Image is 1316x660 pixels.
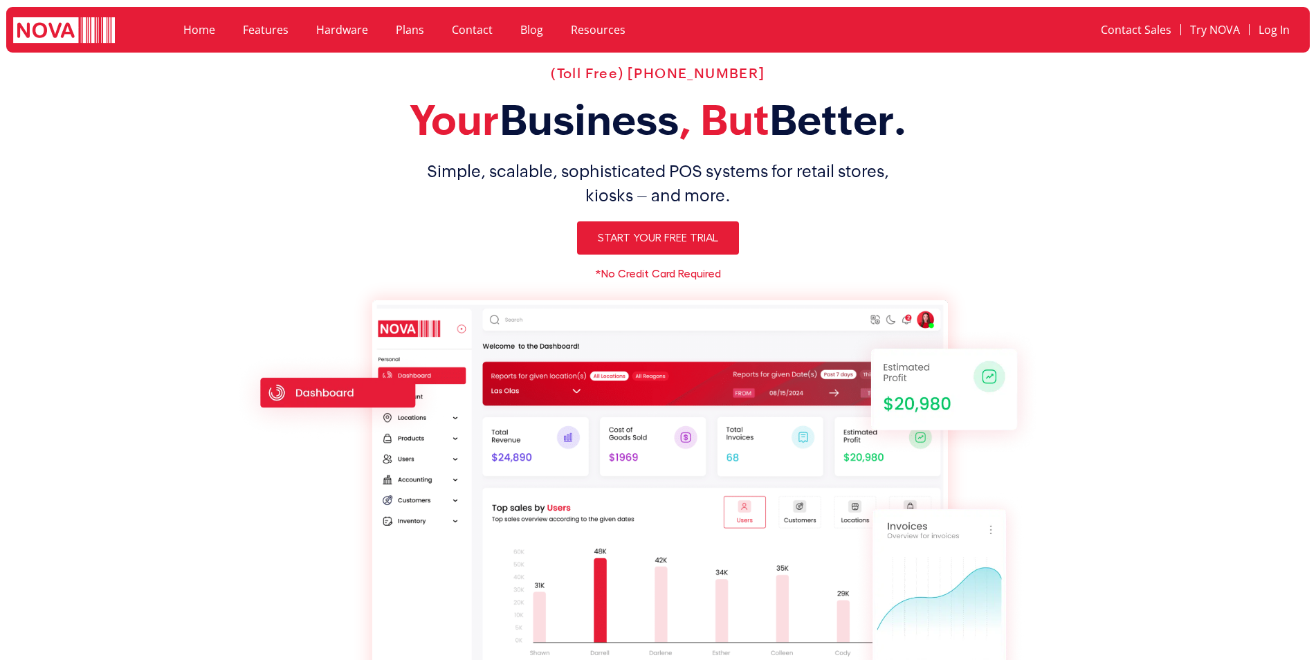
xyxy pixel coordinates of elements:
h6: *No Credit Card Required [228,268,1088,279]
a: Hardware [302,14,382,46]
span: Start Your Free Trial [598,232,718,244]
a: Start Your Free Trial [577,221,739,255]
h2: Your , But [228,95,1088,145]
a: Log In [1250,14,1299,46]
h1: Simple, scalable, sophisticated POS systems for retail stores, kiosks – and more. [228,159,1088,208]
span: Better. [769,96,907,144]
a: Contact Sales [1092,14,1180,46]
a: Try NOVA [1181,14,1249,46]
a: Blog [506,14,557,46]
span: Business [500,96,679,144]
a: Resources [557,14,639,46]
a: Features [229,14,302,46]
a: Plans [382,14,438,46]
nav: Menu [922,14,1299,46]
a: Home [170,14,229,46]
nav: Menu [170,14,907,46]
h2: (Toll Free) [PHONE_NUMBER] [228,65,1088,82]
img: logo white [13,17,115,46]
a: Contact [438,14,506,46]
